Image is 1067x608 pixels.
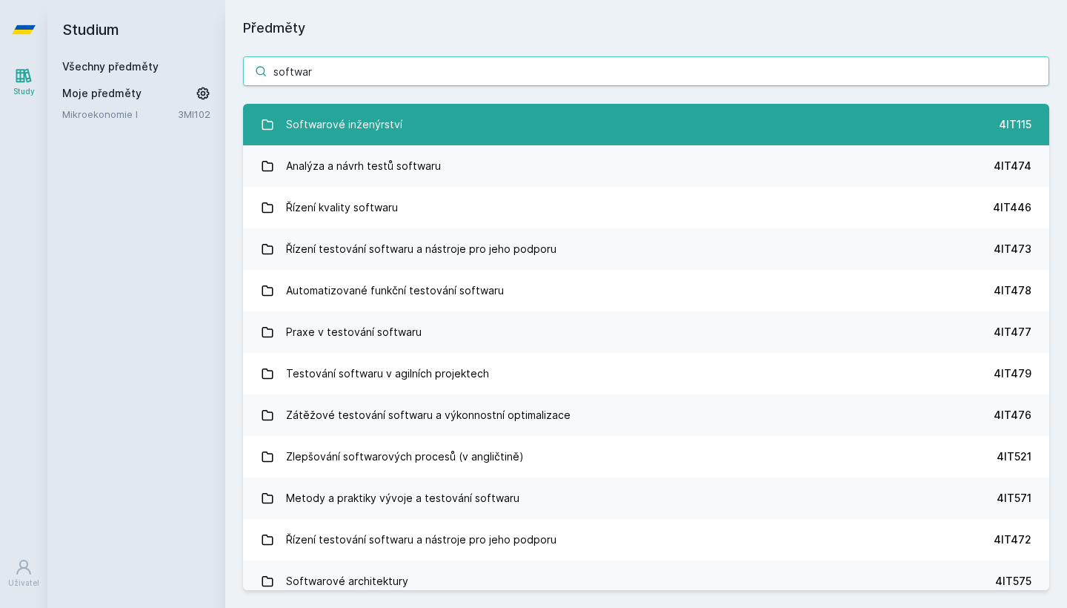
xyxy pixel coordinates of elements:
div: 4IT473 [994,242,1031,257]
div: Řízení kvality softwaru [286,193,398,222]
a: Automatizované funkční testování softwaru 4IT478 [243,270,1049,311]
div: Řízení testování softwaru a nástroje pro jeho podporu [286,234,556,264]
span: Moje předměty [62,86,142,101]
div: 4IT479 [994,366,1031,381]
a: Testování softwaru v agilních projektech 4IT479 [243,353,1049,394]
div: Zlepšování softwarových procesů (v angličtině) [286,442,524,472]
a: Study [3,59,44,105]
a: 3MI102 [178,108,210,120]
a: Řízení testování softwaru a nástroje pro jeho podporu 4IT472 [243,519,1049,561]
div: Softwarové inženýrství [286,110,402,139]
div: 4IT571 [997,491,1031,506]
div: 4IT446 [993,200,1031,215]
a: Zátěžové testování softwaru a výkonnostní optimalizace 4IT476 [243,394,1049,436]
a: Softwarové inženýrství 4IT115 [243,104,1049,145]
input: Název nebo ident předmětu… [243,56,1049,86]
a: Mikroekonomie I [62,107,178,122]
div: 4IT521 [997,449,1031,464]
a: Metody a praktiky vývoje a testování softwaru 4IT571 [243,478,1049,519]
div: 4IT472 [994,532,1031,547]
div: 4IT115 [999,117,1031,132]
div: Řízení testování softwaru a nástroje pro jeho podporu [286,525,556,555]
a: Řízení testování softwaru a nástroje pro jeho podporu 4IT473 [243,228,1049,270]
a: Uživatel [3,551,44,596]
div: Zátěžové testování softwaru a výkonnostní optimalizace [286,400,571,430]
div: Testování softwaru v agilních projektech [286,359,489,389]
div: 4IT477 [994,325,1031,340]
div: Softwarové architektury [286,566,408,596]
a: Praxe v testování softwaru 4IT477 [243,311,1049,353]
div: Praxe v testování softwaru [286,317,422,347]
a: Zlepšování softwarových procesů (v angličtině) 4IT521 [243,436,1049,478]
div: 4IT478 [994,283,1031,298]
div: Study [13,86,35,97]
div: Automatizované funkční testování softwaru [286,276,504,305]
a: Řízení kvality softwaru 4IT446 [243,187,1049,228]
div: 4IT474 [994,159,1031,174]
div: 4IT476 [994,408,1031,423]
a: Softwarové architektury 4IT575 [243,561,1049,602]
h1: Předměty [243,18,1049,39]
div: Metody a praktiky vývoje a testování softwaru [286,483,519,513]
div: 4IT575 [995,574,1031,589]
div: Uživatel [8,578,39,589]
a: Všechny předměty [62,60,159,73]
a: Analýza a návrh testů softwaru 4IT474 [243,145,1049,187]
div: Analýza a návrh testů softwaru [286,151,441,181]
